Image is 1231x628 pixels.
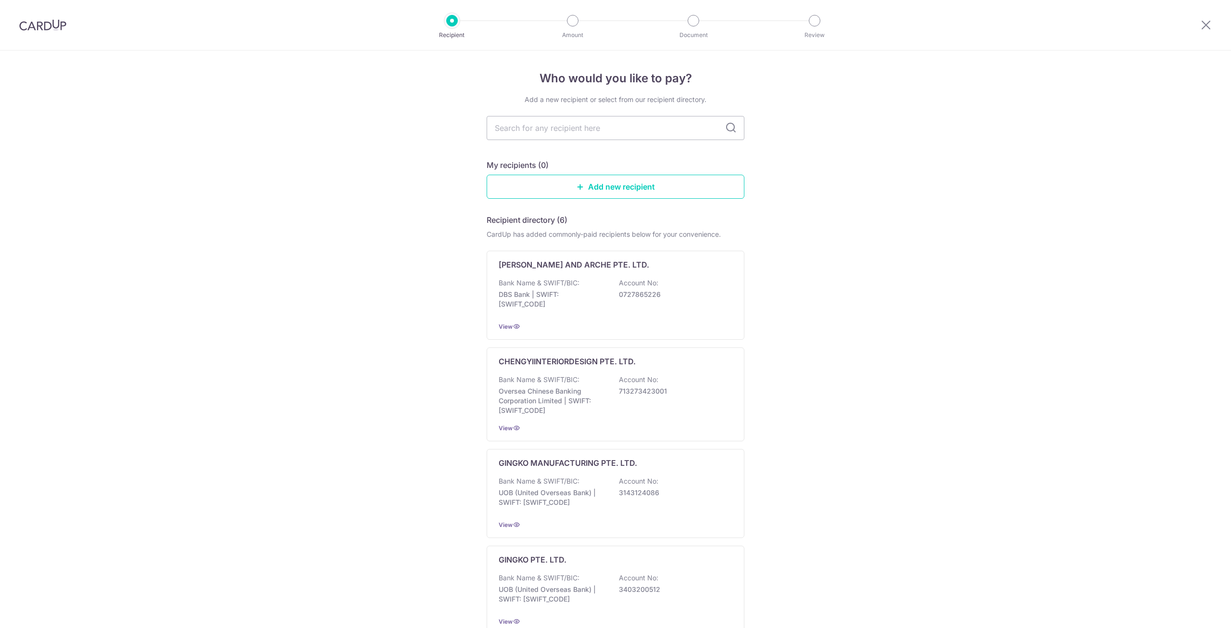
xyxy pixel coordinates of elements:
[499,259,649,270] p: [PERSON_NAME] AND ARCHE PTE. LTD.
[487,70,744,87] h4: Who would you like to pay?
[499,323,513,330] a: View
[487,159,549,171] h5: My recipients (0)
[499,356,636,367] p: CHENGYIINTERIORDESIGN PTE. LTD.
[487,175,744,199] a: Add new recipient
[499,521,513,528] a: View
[499,290,606,309] p: DBS Bank | SWIFT: [SWIFT_CODE]
[499,618,513,625] a: View
[487,116,744,140] input: Search for any recipient here
[499,375,579,384] p: Bank Name & SWIFT/BIC:
[499,476,579,486] p: Bank Name & SWIFT/BIC:
[619,573,658,583] p: Account No:
[619,290,727,299] p: 0727865226
[619,476,658,486] p: Account No:
[619,488,727,498] p: 3143124086
[619,375,658,384] p: Account No:
[416,30,488,40] p: Recipient
[487,95,744,104] div: Add a new recipient or select from our recipient directory.
[499,424,513,432] a: View
[19,19,66,31] img: CardUp
[499,585,606,604] p: UOB (United Overseas Bank) | SWIFT: [SWIFT_CODE]
[779,30,850,40] p: Review
[499,573,579,583] p: Bank Name & SWIFT/BIC:
[499,488,606,507] p: UOB (United Overseas Bank) | SWIFT: [SWIFT_CODE]
[499,457,637,469] p: GINGKO MANUFACTURING PTE. LTD.
[487,214,567,226] h5: Recipient directory (6)
[499,386,606,415] p: Oversea Chinese Banking Corporation Limited | SWIFT: [SWIFT_CODE]
[537,30,608,40] p: Amount
[487,230,744,239] div: CardUp has added commonly-paid recipients below for your convenience.
[619,278,658,288] p: Account No:
[619,585,727,594] p: 3403200512
[658,30,729,40] p: Document
[499,554,566,565] p: GINGKO PTE. LTD.
[619,386,727,396] p: 713273423001
[499,278,579,288] p: Bank Name & SWIFT/BIC:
